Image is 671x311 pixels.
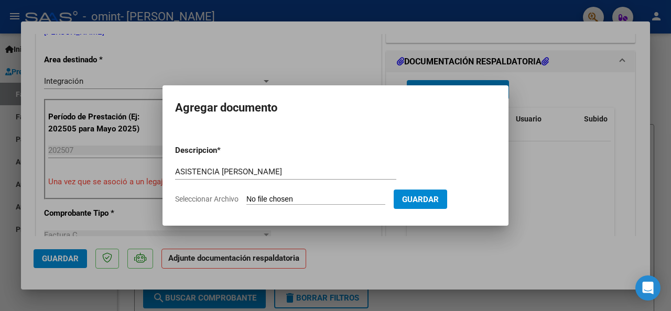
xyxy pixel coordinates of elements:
[175,195,239,203] span: Seleccionar Archivo
[175,98,496,118] h2: Agregar documento
[635,275,661,301] div: Open Intercom Messenger
[175,145,272,157] p: Descripcion
[394,190,447,209] button: Guardar
[402,195,439,204] span: Guardar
